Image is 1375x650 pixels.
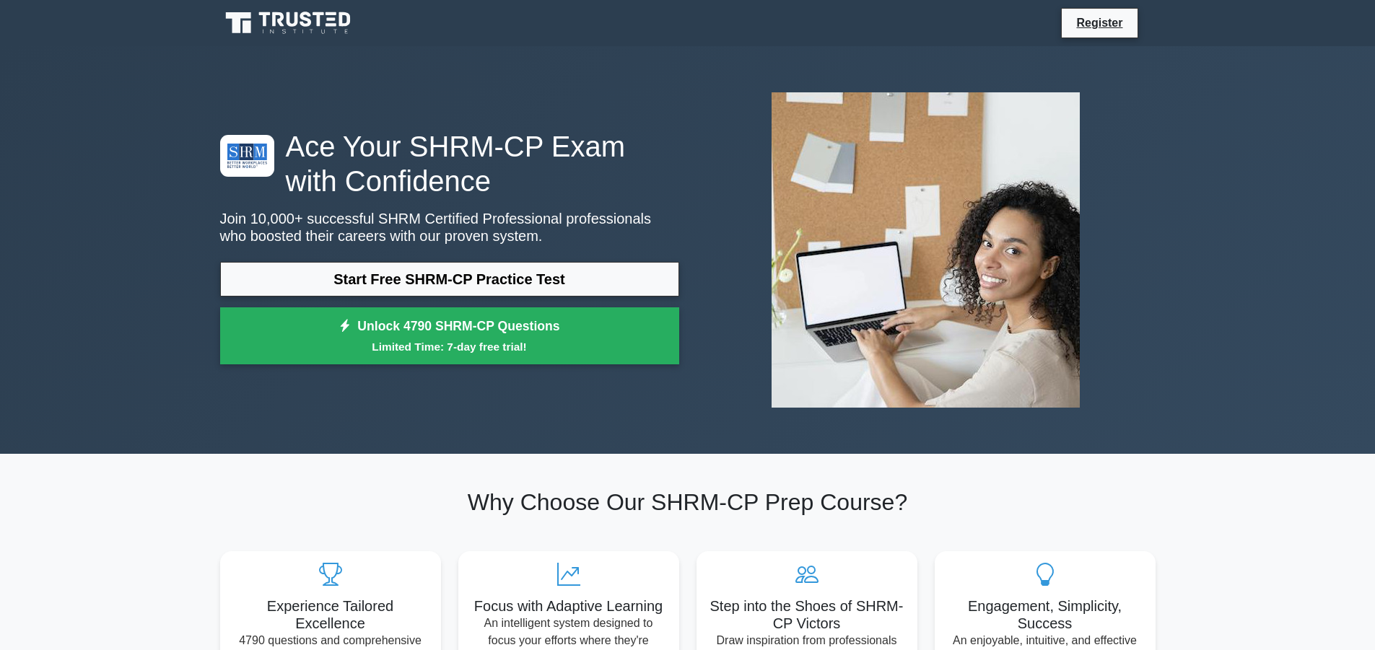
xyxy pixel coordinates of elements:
h5: Focus with Adaptive Learning [470,597,668,615]
h5: Experience Tailored Excellence [232,597,429,632]
h2: Why Choose Our SHRM-CP Prep Course? [220,488,1156,516]
a: Unlock 4790 SHRM-CP QuestionsLimited Time: 7-day free trial! [220,307,679,365]
h5: Step into the Shoes of SHRM-CP Victors [708,597,906,632]
h1: Ace Your SHRM-CP Exam with Confidence [220,129,679,198]
a: Register [1068,14,1131,32]
h5: Engagement, Simplicity, Success [946,597,1144,632]
p: Join 10,000+ successful SHRM Certified Professional professionals who boosted their careers with ... [220,210,679,245]
a: Start Free SHRM-CP Practice Test [220,262,679,297]
small: Limited Time: 7-day free trial! [238,338,661,355]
